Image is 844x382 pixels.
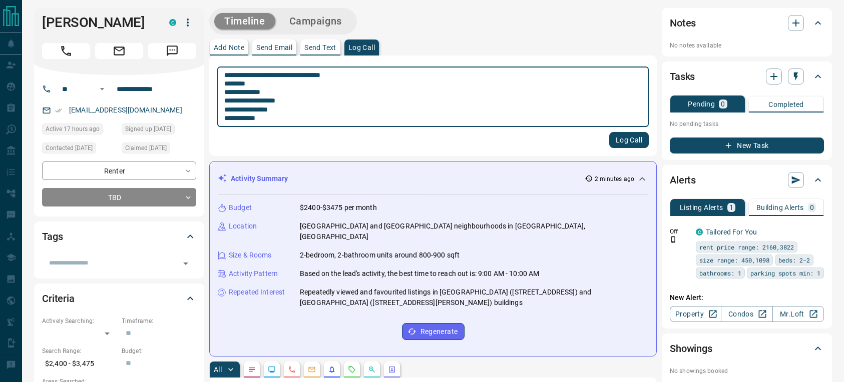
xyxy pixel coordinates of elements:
div: Notes [670,11,824,35]
p: No showings booked [670,366,824,375]
svg: Listing Alerts [328,365,336,373]
div: Tue Oct 14 2025 [42,142,117,156]
span: bathrooms: 1 [699,268,741,278]
p: 0 [721,100,725,107]
span: Claimed [DATE] [125,143,167,153]
p: 2 minutes ago [595,174,634,183]
span: Call [42,43,90,59]
button: Regenerate [402,323,465,340]
p: All [214,366,222,373]
p: $2,400 - $3,475 [42,355,117,372]
span: Signed up [DATE] [125,124,171,134]
div: Showings [670,336,824,360]
div: Tasks [670,64,824,88]
p: Size & Rooms [229,250,272,260]
button: Log Call [609,132,649,148]
p: Pending [688,100,715,107]
h2: Alerts [670,172,696,188]
p: Building Alerts [756,204,804,211]
p: Completed [768,101,804,108]
div: TBD [42,188,196,206]
button: Campaigns [279,13,352,29]
div: Sun Oct 12 2025 [122,123,196,137]
button: Timeline [214,13,275,29]
h2: Tasks [670,68,695,84]
div: Tue Oct 14 2025 [42,123,117,137]
a: Mr.Loft [772,306,824,322]
p: Send Text [304,44,336,51]
p: Budget [229,202,252,213]
p: 0 [810,204,814,211]
svg: Agent Actions [388,365,396,373]
h2: Tags [42,228,63,244]
p: Repeatedly viewed and favourited listings in [GEOGRAPHIC_DATA] ([STREET_ADDRESS]) and [GEOGRAPHIC... [300,287,648,308]
p: Repeated Interest [229,287,285,297]
svg: Calls [288,365,296,373]
p: [GEOGRAPHIC_DATA] and [GEOGRAPHIC_DATA] neighbourhoods in [GEOGRAPHIC_DATA], [GEOGRAPHIC_DATA] [300,221,648,242]
svg: Emails [308,365,316,373]
span: size range: 450,1098 [699,255,769,265]
h1: [PERSON_NAME] [42,14,154,30]
span: parking spots min: 1 [750,268,820,278]
p: Location [229,221,257,231]
a: Tailored For You [706,228,757,236]
h2: Notes [670,15,696,31]
div: condos.ca [696,228,703,235]
div: Sun Oct 12 2025 [122,142,196,156]
span: Message [148,43,196,59]
span: beds: 2-2 [778,255,810,265]
span: rent price range: 2160,3822 [699,242,794,252]
p: 2-bedroom, 2-bathroom units around 800-900 sqft [300,250,460,260]
svg: Opportunities [368,365,376,373]
button: Open [96,83,108,95]
span: Contacted [DATE] [46,143,93,153]
svg: Push Notification Only [670,236,677,243]
div: Activity Summary2 minutes ago [218,169,648,188]
a: [EMAIL_ADDRESS][DOMAIN_NAME] [69,106,182,114]
div: condos.ca [169,19,176,26]
p: Log Call [348,44,375,51]
p: Search Range: [42,346,117,355]
div: Tags [42,224,196,248]
button: New Task [670,137,824,153]
button: Open [179,256,193,270]
div: Renter [42,161,196,180]
p: Listing Alerts [680,204,723,211]
svg: Notes [248,365,256,373]
svg: Email Verified [55,107,62,114]
span: Active 17 hours ago [46,124,100,134]
p: Activity Pattern [229,268,278,279]
svg: Lead Browsing Activity [268,365,276,373]
a: Property [670,306,721,322]
p: 1 [729,204,733,211]
p: $2400-$3475 per month [300,202,377,213]
p: Timeframe: [122,316,196,325]
p: No pending tasks [670,116,824,131]
p: New Alert: [670,292,824,303]
h2: Criteria [42,290,75,306]
p: Actively Searching: [42,316,117,325]
p: Activity Summary [231,173,288,184]
p: Off [670,227,690,236]
div: Criteria [42,286,196,310]
p: Send Email [256,44,292,51]
p: No notes available [670,41,824,50]
p: Budget: [122,346,196,355]
p: Add Note [214,44,244,51]
p: Based on the lead's activity, the best time to reach out is: 9:00 AM - 10:00 AM [300,268,539,279]
svg: Requests [348,365,356,373]
div: Alerts [670,168,824,192]
span: Email [95,43,143,59]
h2: Showings [670,340,712,356]
a: Condos [721,306,772,322]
